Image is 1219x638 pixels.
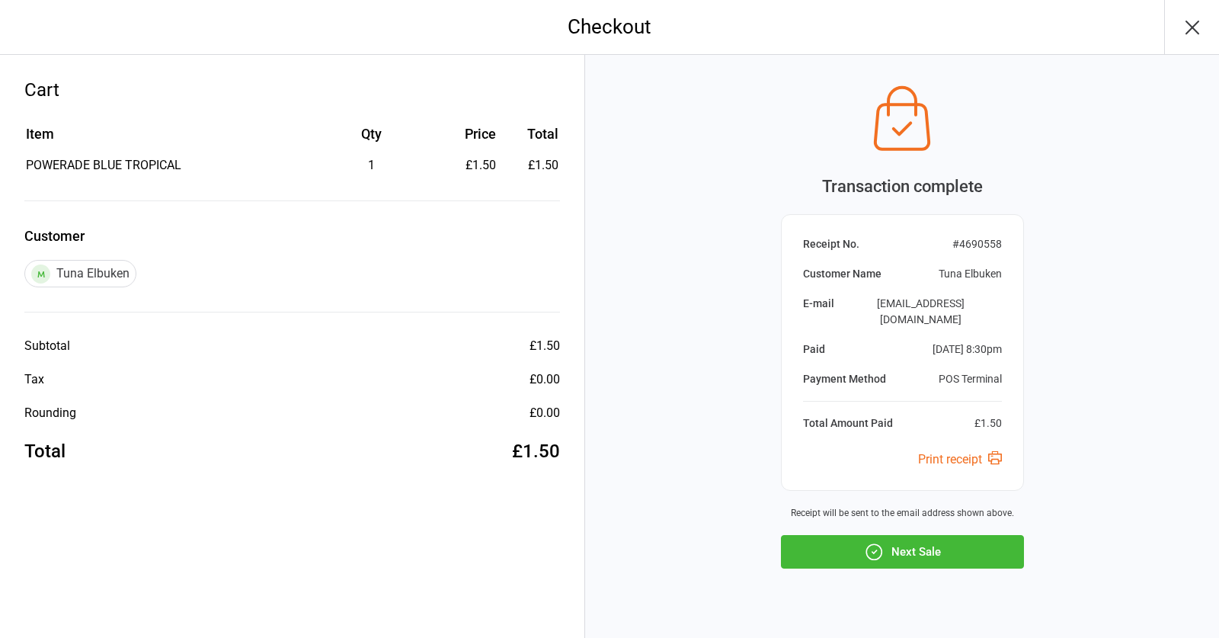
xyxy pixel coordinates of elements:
div: Customer Name [803,266,881,282]
div: Payment Method [803,371,886,387]
div: # 4690558 [952,236,1002,252]
div: Transaction complete [781,174,1024,199]
div: £1.50 [512,438,560,465]
div: Tax [24,370,44,389]
label: Customer [24,226,560,246]
th: Item [26,123,308,155]
div: Rounding [24,404,76,422]
div: Subtotal [24,337,70,355]
div: £1.50 [530,337,560,355]
div: £0.00 [530,370,560,389]
a: Print receipt [918,452,1002,466]
div: £1.50 [435,156,495,175]
div: Total [24,438,66,465]
th: Qty [309,123,434,155]
button: Next Sale [781,535,1024,569]
div: 1 [309,156,434,175]
div: Receipt will be sent to the email address shown above. [781,506,1024,520]
div: Price [435,123,495,144]
div: Cart [24,76,560,104]
td: £1.50 [502,156,558,175]
div: £1.50 [974,415,1002,431]
div: Paid [803,341,825,357]
div: [DATE] 8:30pm [933,341,1002,357]
th: Total [502,123,558,155]
div: E-mail [803,296,834,328]
div: Tuna Elbuken [24,260,136,287]
span: POWERADE BLUE TROPICAL [26,158,181,172]
div: Tuna Elbuken [939,266,1002,282]
div: £0.00 [530,404,560,422]
div: Total Amount Paid [803,415,893,431]
div: Receipt No. [803,236,859,252]
div: [EMAIL_ADDRESS][DOMAIN_NAME] [840,296,1002,328]
div: POS Terminal [939,371,1002,387]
